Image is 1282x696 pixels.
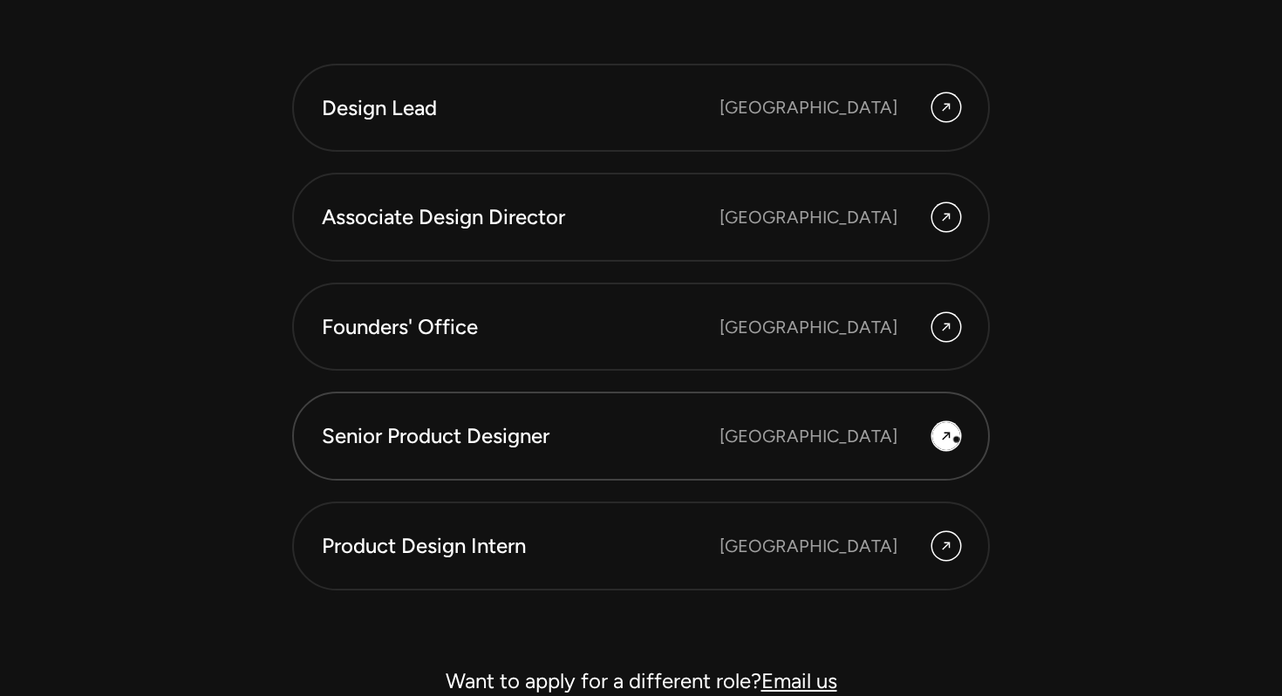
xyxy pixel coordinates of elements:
[719,533,897,559] div: [GEOGRAPHIC_DATA]
[292,173,990,262] a: Associate Design Director [GEOGRAPHIC_DATA]
[719,204,897,230] div: [GEOGRAPHIC_DATA]
[322,531,719,561] div: Product Design Intern
[292,392,990,481] a: Senior Product Designer [GEOGRAPHIC_DATA]
[322,421,719,451] div: Senior Product Designer
[292,64,990,153] a: Design Lead [GEOGRAPHIC_DATA]
[719,314,897,340] div: [GEOGRAPHIC_DATA]
[761,668,837,693] a: Email us
[719,423,897,449] div: [GEOGRAPHIC_DATA]
[322,93,719,123] div: Design Lead
[292,283,990,372] a: Founders' Office [GEOGRAPHIC_DATA]
[292,502,990,590] a: Product Design Intern [GEOGRAPHIC_DATA]
[322,312,719,342] div: Founders' Office
[322,202,719,232] div: Associate Design Director
[719,94,897,120] div: [GEOGRAPHIC_DATA]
